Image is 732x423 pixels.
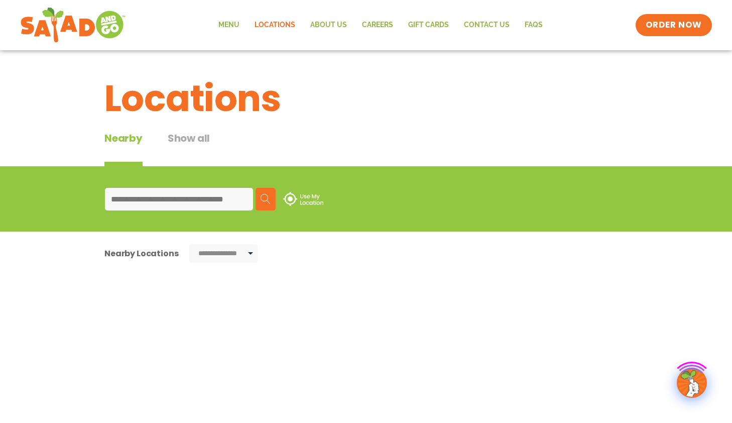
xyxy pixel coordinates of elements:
a: Menu [211,14,247,37]
a: Careers [354,14,401,37]
a: About Us [303,14,354,37]
img: use-location.svg [283,192,323,206]
nav: Menu [211,14,550,37]
h1: Locations [104,71,628,126]
a: Locations [247,14,303,37]
a: FAQs [517,14,550,37]
div: Nearby [104,131,143,166]
span: ORDER NOW [646,19,702,31]
a: Contact Us [456,14,517,37]
img: search.svg [261,194,271,204]
button: Show all [168,131,210,166]
a: GIFT CARDS [401,14,456,37]
div: Tabbed content [104,131,235,166]
img: new-SAG-logo-768×292 [20,5,126,45]
div: Nearby Locations [104,247,178,260]
a: ORDER NOW [636,14,712,36]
